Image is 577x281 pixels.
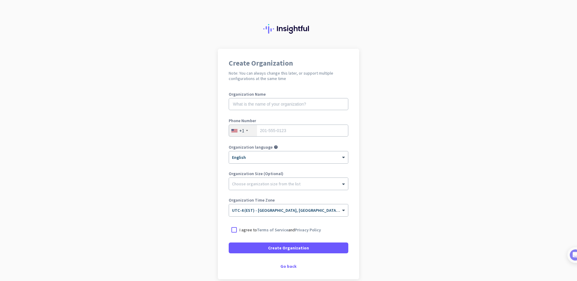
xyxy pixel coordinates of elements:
[239,128,244,134] div: +1
[274,145,278,149] i: help
[229,98,348,110] input: What is the name of your organization?
[268,245,309,251] span: Create Organization
[229,264,348,268] div: Go back
[257,227,288,233] a: Terms of Service
[240,227,321,233] p: I agree to and
[229,171,348,176] label: Organization Size (Optional)
[229,70,348,81] h2: Note: You can always change this later, or support multiple configurations at the same time
[229,242,348,253] button: Create Organization
[229,60,348,67] h1: Create Organization
[229,145,273,149] label: Organization language
[229,92,348,96] label: Organization Name
[263,24,314,34] img: Insightful
[229,125,348,137] input: 201-555-0123
[295,227,321,233] a: Privacy Policy
[229,119,348,123] label: Phone Number
[229,198,348,202] label: Organization Time Zone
